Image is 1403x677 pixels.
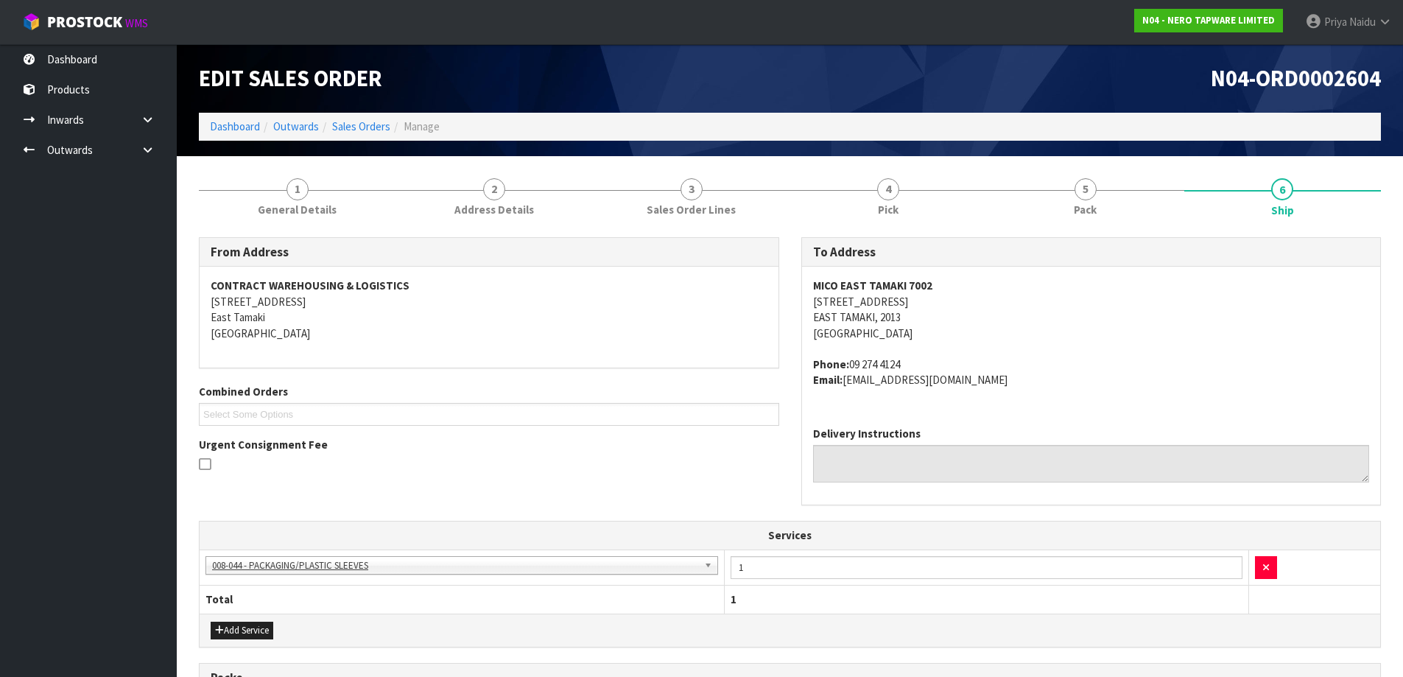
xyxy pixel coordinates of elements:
[1134,9,1283,32] a: N04 - NERO TAPWARE LIMITED
[273,119,319,133] a: Outwards
[125,16,148,30] small: WMS
[199,384,288,399] label: Combined Orders
[731,592,736,606] span: 1
[210,119,260,133] a: Dashboard
[813,357,849,371] strong: phone
[483,178,505,200] span: 2
[878,202,899,217] span: Pick
[1349,15,1376,29] span: Naidu
[286,178,309,200] span: 1
[813,357,1370,388] address: 09 274 4124 [EMAIL_ADDRESS][DOMAIN_NAME]
[212,557,698,575] span: 008-044 - PACKAGING/PLASTIC SLEEVES
[199,64,382,92] span: Edit Sales Order
[332,119,390,133] a: Sales Orders
[681,178,703,200] span: 3
[200,586,724,614] th: Total
[211,278,409,292] strong: CONTRACT WAREHOUSING & LOGISTICS
[1142,14,1275,27] strong: N04 - NERO TAPWARE LIMITED
[813,426,921,441] label: Delivery Instructions
[1324,15,1347,29] span: Priya
[404,119,440,133] span: Manage
[1211,64,1381,92] span: N04-ORD0002604
[813,373,843,387] strong: email
[813,278,1370,341] address: [STREET_ADDRESS] EAST TAMAKI, 2013 [GEOGRAPHIC_DATA]
[47,13,122,32] span: ProStock
[211,278,767,341] address: [STREET_ADDRESS] East Tamaki [GEOGRAPHIC_DATA]
[258,202,337,217] span: General Details
[200,522,1380,550] th: Services
[647,202,736,217] span: Sales Order Lines
[813,278,932,292] strong: MICO EAST TAMAKI 7002
[1271,178,1293,200] span: 6
[877,178,899,200] span: 4
[199,437,328,452] label: Urgent Consignment Fee
[1075,178,1097,200] span: 5
[813,245,1370,259] h3: To Address
[1271,203,1294,218] span: Ship
[22,13,41,31] img: cube-alt.png
[211,622,273,639] button: Add Service
[1074,202,1097,217] span: Pack
[454,202,534,217] span: Address Details
[211,245,767,259] h3: From Address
